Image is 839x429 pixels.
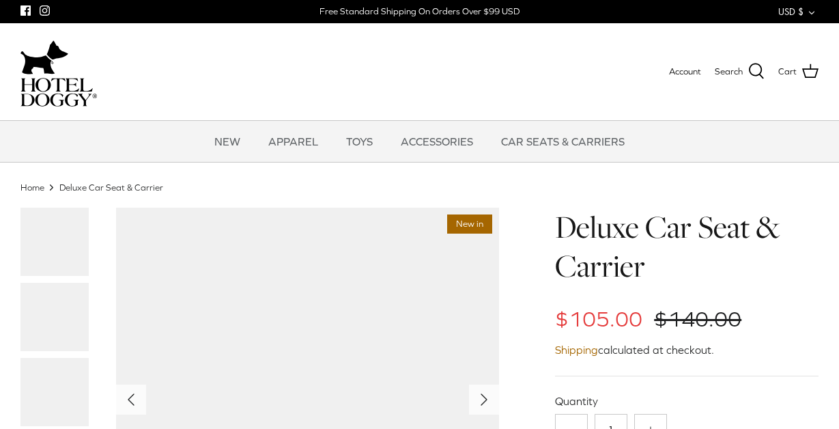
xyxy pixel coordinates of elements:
[20,37,97,107] a: hoteldoggycom
[388,121,485,162] a: ACCESSORIES
[555,208,819,286] h1: Deluxe Car Seat & Carrier
[20,182,44,192] a: Home
[555,342,819,359] div: calculated at checkout.
[654,307,741,331] span: $140.00
[469,385,499,415] button: Next
[555,307,642,331] span: $105.00
[715,63,765,81] a: Search
[669,65,701,79] a: Account
[555,393,819,409] label: Quantity
[778,63,819,81] a: Cart
[20,181,819,194] nav: Breadcrumbs
[334,121,385,162] a: TOYS
[489,121,637,162] a: CAR SEATS & CARRIERS
[256,121,330,162] a: APPAREL
[715,65,743,79] span: Search
[20,37,68,78] img: dog-icon.svg
[20,5,31,16] a: Facebook
[319,1,520,22] a: Free Standard Shipping On Orders Over $99 USD
[447,214,492,234] span: New in
[555,344,598,356] a: Shipping
[116,385,146,415] button: Previous
[20,78,97,107] img: hoteldoggycom
[669,66,701,77] span: Account
[778,65,797,79] span: Cart
[202,121,253,162] a: NEW
[40,5,50,16] a: Instagram
[319,5,520,18] div: Free Standard Shipping On Orders Over $99 USD
[59,182,163,192] a: Deluxe Car Seat & Carrier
